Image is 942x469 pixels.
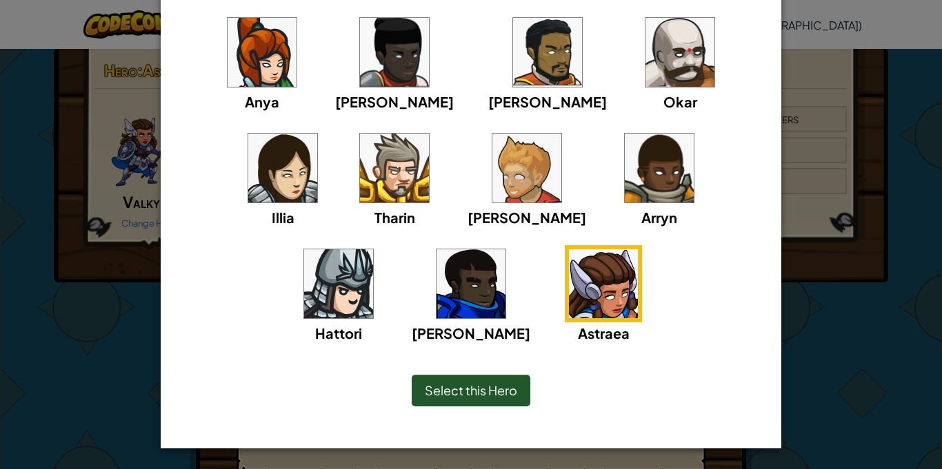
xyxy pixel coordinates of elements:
[437,249,505,318] img: portrait.png
[228,18,297,87] img: portrait.png
[315,324,362,342] span: Hattori
[492,134,561,202] img: portrait.png
[360,18,429,87] img: portrait.png
[468,209,586,226] span: [PERSON_NAME]
[412,324,530,342] span: [PERSON_NAME]
[663,93,697,110] span: Okar
[625,134,694,202] img: portrait.png
[248,134,317,202] img: portrait.png
[304,249,373,318] img: portrait.png
[374,209,415,226] span: Tharin
[425,382,517,398] span: Select this Hero
[645,18,714,87] img: portrait.png
[335,93,454,110] span: [PERSON_NAME]
[272,209,294,226] span: Illia
[641,209,677,226] span: Arryn
[513,18,582,87] img: portrait.png
[569,249,638,318] img: portrait.png
[245,93,279,110] span: Anya
[578,324,630,342] span: Astraea
[360,134,429,202] img: portrait.png
[488,93,607,110] span: [PERSON_NAME]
